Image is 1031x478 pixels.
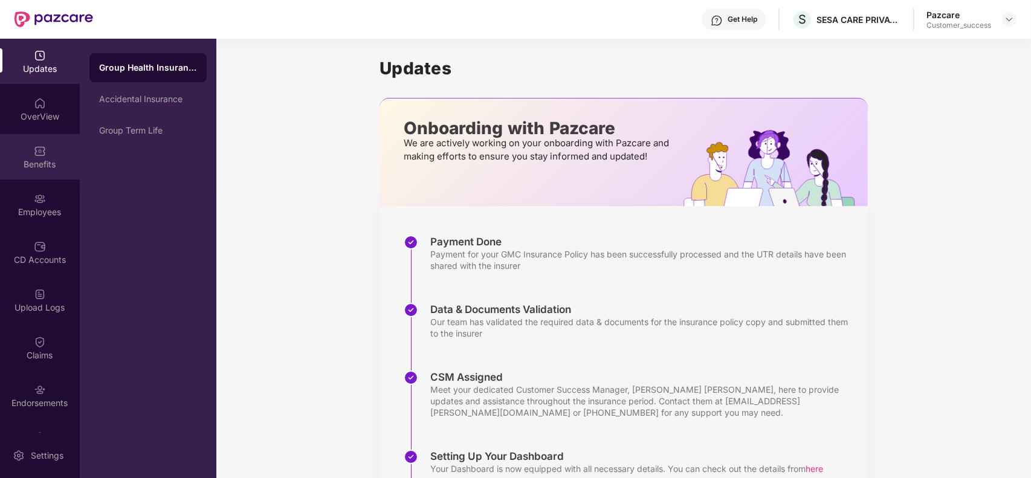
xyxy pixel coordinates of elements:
[926,21,991,30] div: Customer_success
[404,303,418,317] img: svg+xml;base64,PHN2ZyBpZD0iU3RlcC1Eb25lLTMyeDMyIiB4bWxucz0iaHR0cDovL3d3dy53My5vcmcvMjAwMC9zdmciIH...
[404,370,418,385] img: svg+xml;base64,PHN2ZyBpZD0iU3RlcC1Eb25lLTMyeDMyIiB4bWxucz0iaHR0cDovL3d3dy53My5vcmcvMjAwMC9zdmciIH...
[404,235,418,250] img: svg+xml;base64,PHN2ZyBpZD0iU3RlcC1Eb25lLTMyeDMyIiB4bWxucz0iaHR0cDovL3d3dy53My5vcmcvMjAwMC9zdmciIH...
[711,15,723,27] img: svg+xml;base64,PHN2ZyBpZD0iSGVscC0zMngzMiIgeG1sbnM9Imh0dHA6Ly93d3cudzMub3JnLzIwMDAvc3ZnIiB3aWR0aD...
[728,15,757,24] div: Get Help
[404,450,418,464] img: svg+xml;base64,PHN2ZyBpZD0iU3RlcC1Eb25lLTMyeDMyIiB4bWxucz0iaHR0cDovL3d3dy53My5vcmcvMjAwMC9zdmciIH...
[926,9,991,21] div: Pazcare
[1004,15,1014,24] img: svg+xml;base64,PHN2ZyBpZD0iRHJvcGRvd24tMzJ4MzIiIHhtbG5zPSJodHRwOi8vd3d3LnczLm9yZy8yMDAwL3N2ZyIgd2...
[15,11,93,27] img: New Pazcare Logo
[816,14,901,25] div: SESA CARE PRIVATE LIMITED
[798,12,806,27] span: S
